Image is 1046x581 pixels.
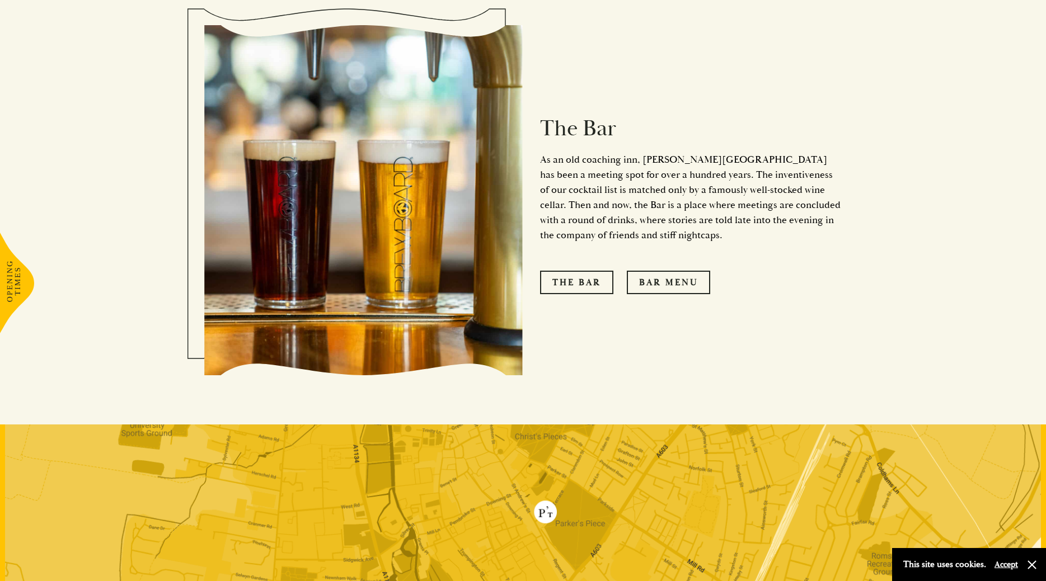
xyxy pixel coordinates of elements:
h2: The Bar [540,115,842,142]
button: Close and accept [1026,559,1038,570]
p: As an old coaching inn, [PERSON_NAME][GEOGRAPHIC_DATA] has been a meeting spot for over a hundred... [540,152,842,243]
p: This site uses cookies. [903,556,986,573]
a: Bar Menu [627,271,710,294]
a: The Bar [540,271,613,294]
button: Accept [995,559,1018,570]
